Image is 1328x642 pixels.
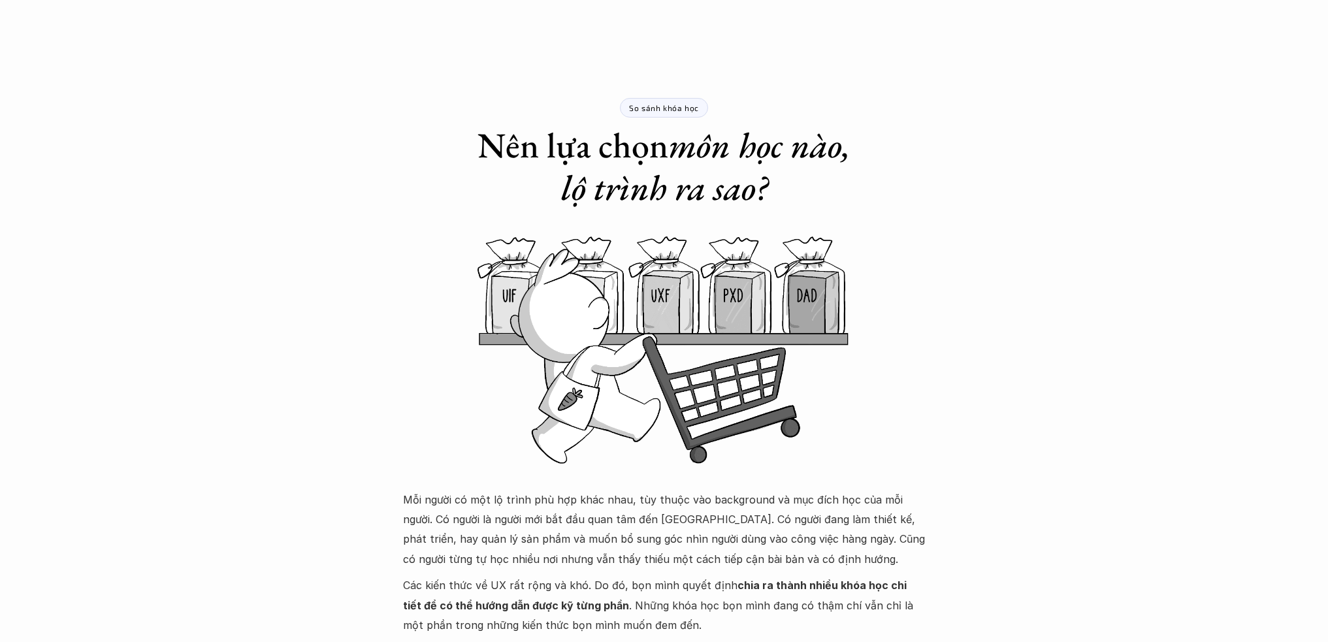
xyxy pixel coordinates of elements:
p: Mỗi người có một lộ trình phù hợp khác nhau, tùy thuộc vào background và mục đích học của mỗi ngư... [403,490,926,570]
strong: chia ra thành nhiều khóa học chi tiết để có thể hướng dẫn được kỹ từng phần [403,579,909,611]
h1: Nên lựa chọn [462,124,867,209]
p: Các kiến thức về UX rất rộng và khó. Do đó, bọn mình quyết định . Những khóa học bọn mình đang có... [403,575,926,635]
p: So sánh khóa học [629,103,699,112]
em: môn học nào, lộ trình ra sao? [561,122,859,210]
